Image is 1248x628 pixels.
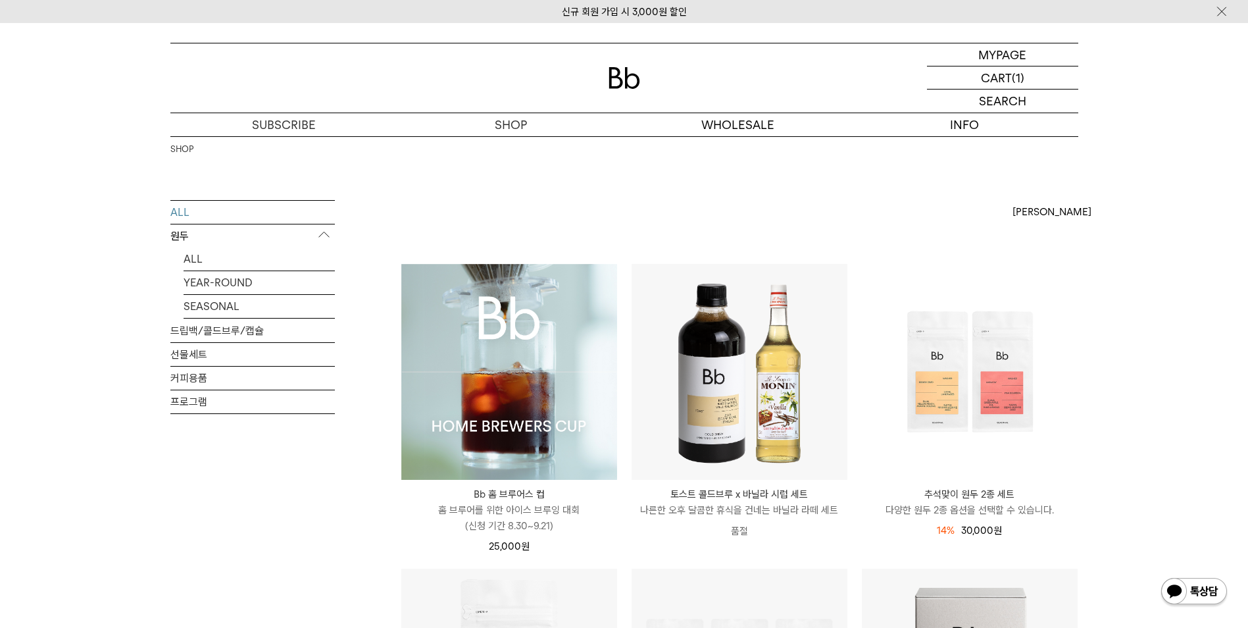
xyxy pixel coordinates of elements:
p: (1) [1012,66,1024,89]
img: 로고 [609,67,640,89]
span: 원 [521,540,530,552]
img: 1000001223_add2_021.jpg [401,264,617,480]
a: MYPAGE [927,43,1078,66]
a: YEAR-ROUND [184,271,335,294]
a: 토스트 콜드브루 x 바닐라 시럽 세트 나른한 오후 달콤한 휴식을 건네는 바닐라 라떼 세트 [632,486,847,518]
a: CART (1) [927,66,1078,90]
a: 드립백/콜드브루/캡슐 [170,319,335,342]
span: 원 [993,525,1002,536]
img: 토스트 콜드브루 x 바닐라 시럽 세트 [632,264,847,480]
span: 25,000 [489,540,530,552]
div: 14% [937,523,955,538]
a: ALL [184,248,335,271]
span: 30,000 [961,525,1002,536]
img: 추석맞이 원두 2종 세트 [862,264,1078,480]
a: 프로그램 [170,390,335,413]
a: ALL [170,201,335,224]
p: 추석맞이 원두 2종 세트 [862,486,1078,502]
p: Bb 홈 브루어스 컵 [401,486,617,502]
p: 원두 [170,224,335,248]
a: Bb 홈 브루어스 컵 홈 브루어를 위한 아이스 브루잉 대회(신청 기간 8.30~9.21) [401,486,617,534]
span: [PERSON_NAME] [1012,204,1091,220]
p: INFO [851,113,1078,136]
p: MYPAGE [978,43,1026,66]
a: SUBSCRIBE [170,113,397,136]
p: 품절 [632,518,847,544]
a: 커피용품 [170,367,335,390]
a: Bb 홈 브루어스 컵 [401,264,617,480]
a: 추석맞이 원두 2종 세트 다양한 원두 2종 옵션을 선택할 수 있습니다. [862,486,1078,518]
a: SEASONAL [184,295,335,318]
p: 나른한 오후 달콤한 휴식을 건네는 바닐라 라떼 세트 [632,502,847,518]
p: 토스트 콜드브루 x 바닐라 시럽 세트 [632,486,847,502]
a: 신규 회원 가입 시 3,000원 할인 [562,6,687,18]
p: 홈 브루어를 위한 아이스 브루잉 대회 (신청 기간 8.30~9.21) [401,502,617,534]
p: SEARCH [979,90,1026,113]
a: SHOP [170,143,193,156]
img: 카카오톡 채널 1:1 채팅 버튼 [1160,577,1228,608]
p: WHOLESALE [624,113,851,136]
p: CART [981,66,1012,89]
a: 선물세트 [170,343,335,366]
p: 다양한 원두 2종 옵션을 선택할 수 있습니다. [862,502,1078,518]
a: SHOP [397,113,624,136]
